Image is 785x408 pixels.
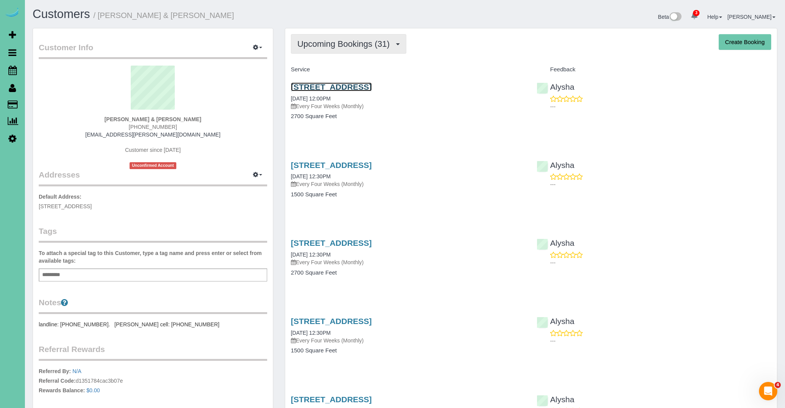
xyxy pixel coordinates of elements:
[85,132,220,138] a: [EMAIL_ADDRESS][PERSON_NAME][DOMAIN_NAME]
[39,193,82,201] label: Default Address:
[291,330,331,336] a: [DATE] 12:30PM
[537,239,574,247] a: Alysha
[550,337,771,345] p: ---
[550,259,771,267] p: ---
[129,124,177,130] span: [PHONE_NUMBER]
[291,173,331,179] a: [DATE] 12:30PM
[291,239,372,247] a: [STREET_ADDRESS]
[291,395,372,404] a: [STREET_ADDRESS]
[39,203,92,209] span: [STREET_ADDRESS]
[291,113,526,120] h4: 2700 Square Feet
[104,116,201,122] strong: [PERSON_NAME] & [PERSON_NAME]
[39,225,267,243] legend: Tags
[291,252,331,258] a: [DATE] 12:30PM
[39,321,267,328] pre: landline: [PHONE_NUMBER]. [PERSON_NAME] cell: [PHONE_NUMBER]
[537,66,771,73] h4: Feedback
[39,367,267,396] p: d1351784cac3b07e
[39,249,267,265] label: To attach a special tag to this Customer, type a tag name and press enter or select from availabl...
[658,14,682,20] a: Beta
[5,8,20,18] img: Automaid Logo
[39,377,76,385] label: Referral Code:
[291,347,526,354] h4: 1500 Square Feet
[291,258,526,266] p: Every Four Weeks (Monthly)
[537,317,574,326] a: Alysha
[39,42,267,59] legend: Customer Info
[33,7,90,21] a: Customers
[693,10,700,16] span: 3
[537,161,574,169] a: Alysha
[39,297,267,314] legend: Notes
[291,161,372,169] a: [STREET_ADDRESS]
[87,387,100,393] a: $0.00
[537,82,574,91] a: Alysha
[707,14,722,20] a: Help
[130,162,176,169] span: Unconfirmed Account
[39,367,71,375] label: Referred By:
[550,103,771,110] p: ---
[687,8,702,25] a: 3
[291,82,372,91] a: [STREET_ADDRESS]
[669,12,682,22] img: New interface
[728,14,775,20] a: [PERSON_NAME]
[291,95,331,102] a: [DATE] 12:00PM
[537,395,574,404] a: Alysha
[39,387,85,394] label: Rewards Balance:
[291,102,526,110] p: Every Four Weeks (Monthly)
[759,382,777,400] iframe: Intercom live chat
[39,344,267,361] legend: Referral Rewards
[72,368,81,374] a: N/A
[291,317,372,326] a: [STREET_ADDRESS]
[719,34,771,50] button: Create Booking
[297,39,394,49] span: Upcoming Bookings (31)
[291,180,526,188] p: Every Four Weeks (Monthly)
[94,11,234,20] small: / [PERSON_NAME] & [PERSON_NAME]
[291,337,526,344] p: Every Four Weeks (Monthly)
[291,270,526,276] h4: 2700 Square Feet
[291,66,526,73] h4: Service
[775,382,781,388] span: 4
[125,147,181,153] span: Customer since [DATE]
[291,191,526,198] h4: 1500 Square Feet
[550,181,771,188] p: ---
[291,34,406,54] button: Upcoming Bookings (31)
